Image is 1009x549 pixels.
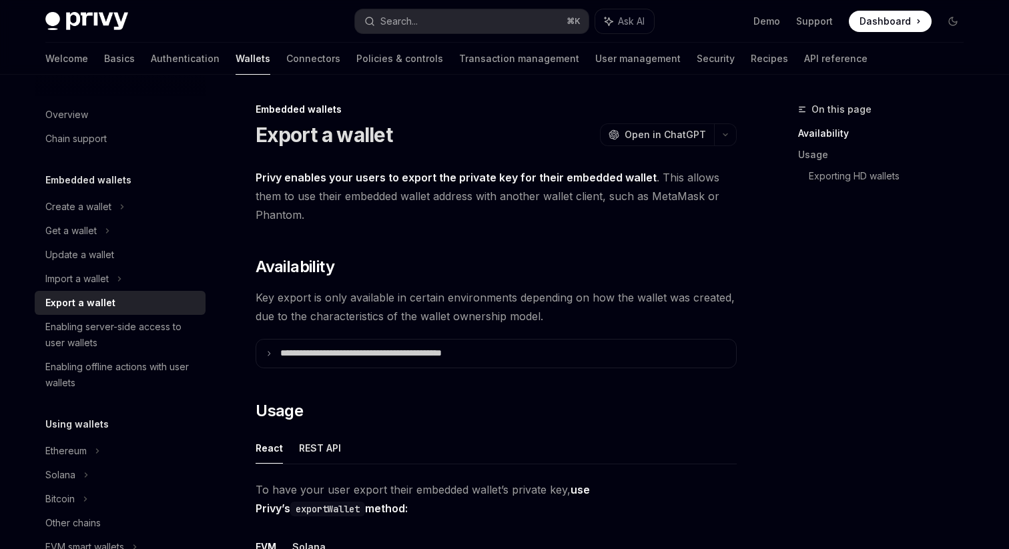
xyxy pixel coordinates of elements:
[625,128,706,141] span: Open in ChatGPT
[256,256,334,278] span: Availability
[595,43,681,75] a: User management
[151,43,220,75] a: Authentication
[45,131,107,147] div: Chain support
[860,15,911,28] span: Dashboard
[697,43,735,75] a: Security
[45,199,111,215] div: Create a wallet
[753,15,780,28] a: Demo
[567,16,581,27] span: ⌘ K
[35,291,206,315] a: Export a wallet
[286,43,340,75] a: Connectors
[256,480,737,518] span: To have your user export their embedded wallet’s private key,
[256,168,737,224] span: . This allows them to use their embedded wallet address with another wallet client, such as MetaM...
[256,400,303,422] span: Usage
[798,123,974,144] a: Availability
[45,319,198,351] div: Enabling server-side access to user wallets
[35,243,206,267] a: Update a wallet
[942,11,964,32] button: Toggle dark mode
[45,12,128,31] img: dark logo
[256,123,392,147] h1: Export a wallet
[256,288,737,326] span: Key export is only available in certain environments depending on how the wallet was created, due...
[356,43,443,75] a: Policies & controls
[45,43,88,75] a: Welcome
[45,416,109,432] h5: Using wallets
[45,443,87,459] div: Ethereum
[595,9,654,33] button: Ask AI
[45,223,97,239] div: Get a wallet
[380,13,418,29] div: Search...
[796,15,833,28] a: Support
[809,165,974,187] a: Exporting HD wallets
[751,43,788,75] a: Recipes
[45,359,198,391] div: Enabling offline actions with user wallets
[256,103,737,116] div: Embedded wallets
[35,103,206,127] a: Overview
[45,491,75,507] div: Bitcoin
[45,172,131,188] h5: Embedded wallets
[45,271,109,287] div: Import a wallet
[35,127,206,151] a: Chain support
[600,123,714,146] button: Open in ChatGPT
[618,15,645,28] span: Ask AI
[45,515,101,531] div: Other chains
[35,355,206,395] a: Enabling offline actions with user wallets
[299,432,341,464] button: REST API
[236,43,270,75] a: Wallets
[45,107,88,123] div: Overview
[35,315,206,355] a: Enabling server-side access to user wallets
[35,511,206,535] a: Other chains
[849,11,932,32] a: Dashboard
[811,101,872,117] span: On this page
[459,43,579,75] a: Transaction management
[798,144,974,165] a: Usage
[256,432,283,464] button: React
[45,295,115,311] div: Export a wallet
[256,483,590,515] strong: use Privy’s method:
[104,43,135,75] a: Basics
[290,502,365,516] code: exportWallet
[256,171,657,184] strong: Privy enables your users to export the private key for their embedded wallet
[804,43,868,75] a: API reference
[45,467,75,483] div: Solana
[355,9,589,33] button: Search...⌘K
[45,247,114,263] div: Update a wallet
